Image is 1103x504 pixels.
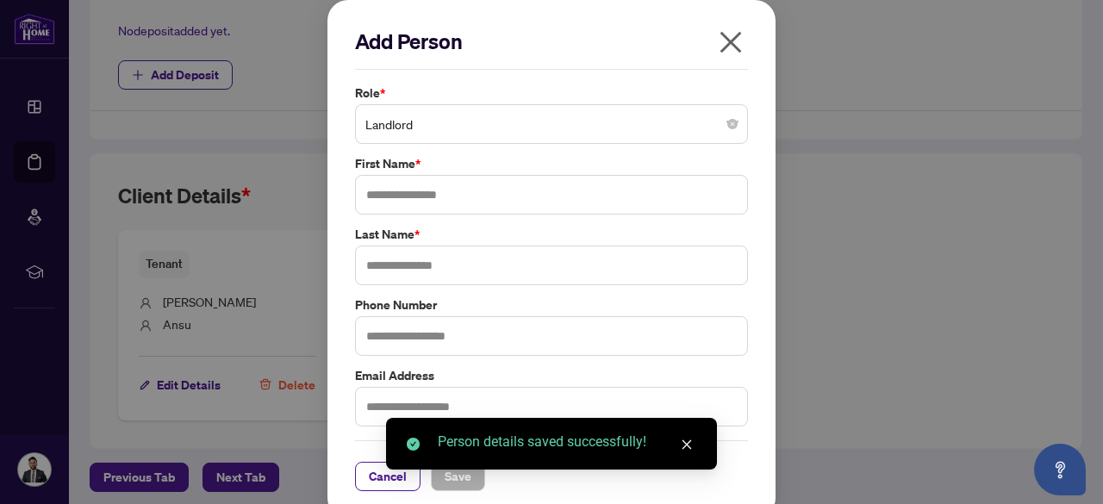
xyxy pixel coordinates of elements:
label: Phone Number [355,296,748,314]
h2: Add Person [355,28,748,55]
span: Cancel [369,463,407,490]
label: Email Address [355,366,748,385]
a: Close [677,435,696,454]
span: close [717,28,745,56]
span: close-circle [727,119,738,129]
span: check-circle [407,438,420,451]
span: close [681,439,693,451]
label: Role [355,84,748,103]
button: Open asap [1034,444,1086,495]
label: First Name [355,154,748,173]
div: Person details saved successfully! [438,432,696,452]
button: Cancel [355,462,421,491]
label: Last Name [355,225,748,244]
span: Landlord [365,108,738,140]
